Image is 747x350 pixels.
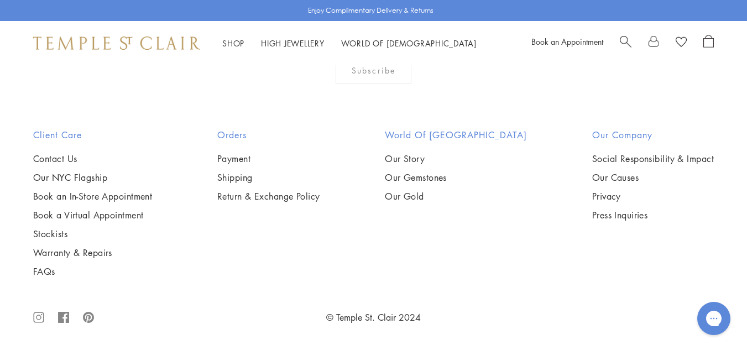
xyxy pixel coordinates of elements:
[592,209,714,221] a: Press Inquiries
[222,38,244,49] a: ShopShop
[592,171,714,184] a: Our Causes
[33,247,152,259] a: Warranty & Repairs
[341,38,477,49] a: World of [DEMOGRAPHIC_DATA]World of [DEMOGRAPHIC_DATA]
[33,36,200,50] img: Temple St. Clair
[385,171,527,184] a: Our Gemstones
[385,128,527,142] h2: World of [GEOGRAPHIC_DATA]
[222,36,477,50] nav: Main navigation
[326,311,421,323] a: © Temple St. Clair 2024
[692,298,736,339] iframe: Gorgias live chat messenger
[336,56,411,84] div: Subscribe
[217,128,320,142] h2: Orders
[33,265,152,278] a: FAQs
[33,228,152,240] a: Stockists
[217,171,320,184] a: Shipping
[531,36,603,47] a: Book an Appointment
[33,153,152,165] a: Contact Us
[33,209,152,221] a: Book a Virtual Appointment
[33,190,152,202] a: Book an In-Store Appointment
[261,38,325,49] a: High JewelleryHigh Jewellery
[620,35,631,51] a: Search
[703,35,714,51] a: Open Shopping Bag
[217,153,320,165] a: Payment
[33,171,152,184] a: Our NYC Flagship
[33,128,152,142] h2: Client Care
[676,35,687,51] a: View Wishlist
[217,190,320,202] a: Return & Exchange Policy
[385,153,527,165] a: Our Story
[592,128,714,142] h2: Our Company
[592,190,714,202] a: Privacy
[592,153,714,165] a: Social Responsibility & Impact
[385,190,527,202] a: Our Gold
[308,5,433,16] p: Enjoy Complimentary Delivery & Returns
